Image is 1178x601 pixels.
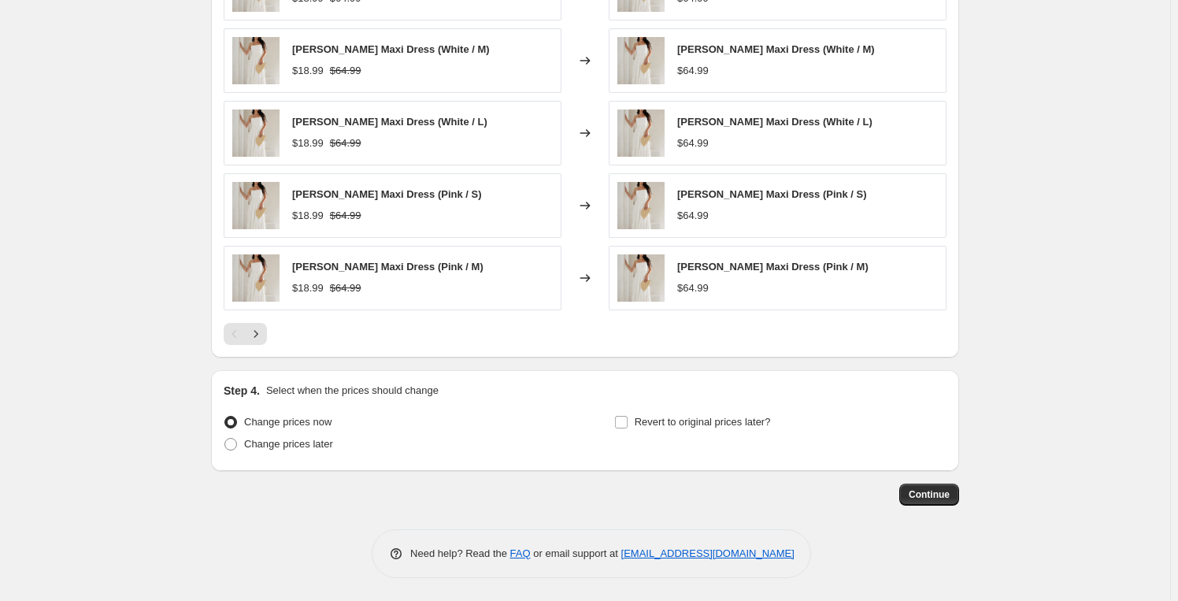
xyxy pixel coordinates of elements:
span: Continue [909,488,950,501]
h2: Step 4. [224,383,260,399]
span: Change prices now [244,416,332,428]
span: [PERSON_NAME] Maxi Dress (Pink / M) [677,261,869,273]
span: [PERSON_NAME] Maxi Dress (White / L) [292,116,487,128]
strike: $64.99 [330,208,361,224]
strike: $64.99 [330,135,361,151]
span: or email support at [531,547,621,559]
div: $64.99 [677,63,709,79]
div: $18.99 [292,208,324,224]
span: Revert to original prices later? [635,416,771,428]
img: 089A2910_7235a643-980e-4786-a35d-61d7fdc48eba_80x.jpg [617,37,665,84]
img: 089A2910_7235a643-980e-4786-a35d-61d7fdc48eba_80x.jpg [617,254,665,302]
p: Select when the prices should change [266,383,439,399]
nav: Pagination [224,323,267,345]
span: [PERSON_NAME] Maxi Dress (Pink / S) [292,188,482,200]
img: 089A2910_7235a643-980e-4786-a35d-61d7fdc48eba_80x.jpg [617,182,665,229]
strike: $64.99 [330,280,361,296]
button: Next [245,323,267,345]
div: $18.99 [292,280,324,296]
span: Need help? Read the [410,547,510,559]
span: Change prices later [244,438,333,450]
div: $64.99 [677,280,709,296]
span: [PERSON_NAME] Maxi Dress (White / M) [292,43,490,55]
a: FAQ [510,547,531,559]
strike: $64.99 [330,63,361,79]
img: 089A2910_7235a643-980e-4786-a35d-61d7fdc48eba_80x.jpg [232,254,280,302]
span: [PERSON_NAME] Maxi Dress (Pink / S) [677,188,867,200]
div: $18.99 [292,63,324,79]
img: 089A2910_7235a643-980e-4786-a35d-61d7fdc48eba_80x.jpg [232,109,280,157]
div: $18.99 [292,135,324,151]
img: 089A2910_7235a643-980e-4786-a35d-61d7fdc48eba_80x.jpg [232,182,280,229]
a: [EMAIL_ADDRESS][DOMAIN_NAME] [621,547,795,559]
div: $64.99 [677,208,709,224]
button: Continue [899,484,959,506]
img: 089A2910_7235a643-980e-4786-a35d-61d7fdc48eba_80x.jpg [232,37,280,84]
span: [PERSON_NAME] Maxi Dress (White / M) [677,43,875,55]
img: 089A2910_7235a643-980e-4786-a35d-61d7fdc48eba_80x.jpg [617,109,665,157]
span: [PERSON_NAME] Maxi Dress (White / L) [677,116,872,128]
div: $64.99 [677,135,709,151]
span: [PERSON_NAME] Maxi Dress (Pink / M) [292,261,483,273]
